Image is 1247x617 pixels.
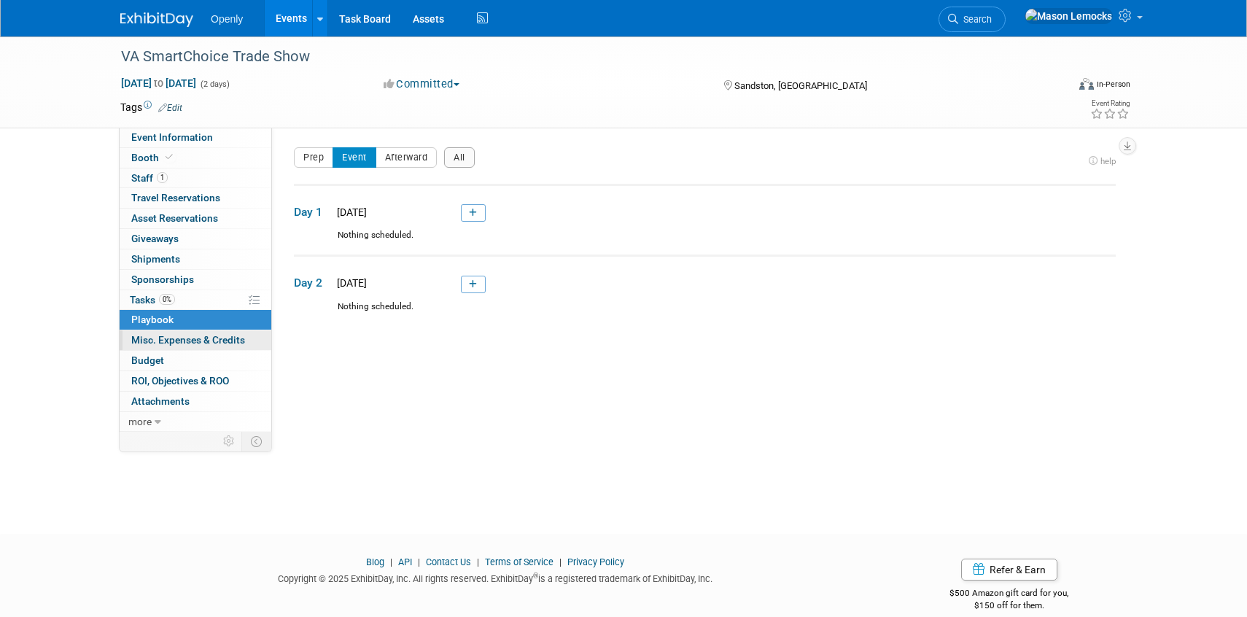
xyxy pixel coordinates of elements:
[131,152,176,163] span: Booth
[166,153,173,161] i: Booth reservation complete
[120,12,193,27] img: ExhibitDay
[1100,156,1116,166] span: help
[157,172,168,183] span: 1
[131,375,229,387] span: ROI, Objectives & ROO
[120,128,271,147] a: Event Information
[961,559,1057,581] a: Refer & Earn
[131,233,179,244] span: Giveaways
[386,556,396,567] span: |
[294,229,1116,255] div: Nothing scheduled.
[199,79,230,89] span: (2 days)
[294,204,330,220] span: Day 1
[152,77,166,89] span: to
[120,209,271,228] a: Asset Reservations
[980,76,1130,98] div: Event Format
[294,147,333,168] button: Prep
[120,270,271,290] a: Sponsorships
[120,290,271,310] a: Tasks0%
[131,212,218,224] span: Asset Reservations
[131,192,220,203] span: Travel Reservations
[444,147,475,168] button: All
[211,13,243,25] span: Openly
[939,7,1006,32] a: Search
[1096,79,1130,90] div: In-Person
[158,103,182,113] a: Edit
[131,131,213,143] span: Event Information
[131,172,168,184] span: Staff
[473,556,483,567] span: |
[376,147,438,168] button: Afterward
[533,572,538,580] sup: ®
[116,44,1044,70] div: VA SmartChoice Trade Show
[131,253,180,265] span: Shipments
[567,556,624,567] a: Privacy Policy
[366,556,384,567] a: Blog
[131,314,174,325] span: Playbook
[120,351,271,370] a: Budget
[128,416,152,427] span: more
[734,80,867,91] span: Sandston, [GEOGRAPHIC_DATA]
[120,148,271,168] a: Booth
[120,77,197,90] span: [DATE] [DATE]
[294,300,1116,326] div: Nothing scheduled.
[378,77,465,92] button: Committed
[120,168,271,188] a: Staff1
[1079,78,1094,90] img: Format-Inperson.png
[120,229,271,249] a: Giveaways
[120,188,271,208] a: Travel Reservations
[333,206,367,218] span: [DATE]
[217,432,242,451] td: Personalize Event Tab Strip
[556,556,565,567] span: |
[1025,8,1113,24] img: Mason Lemocks
[892,599,1127,612] div: $150 off for them.
[131,334,245,346] span: Misc. Expenses & Credits
[130,294,175,306] span: Tasks
[333,277,367,289] span: [DATE]
[294,275,330,291] span: Day 2
[120,310,271,330] a: Playbook
[333,147,376,168] button: Event
[120,249,271,269] a: Shipments
[159,294,175,305] span: 0%
[398,556,412,567] a: API
[131,273,194,285] span: Sponsorships
[958,14,992,25] span: Search
[120,330,271,350] a: Misc. Expenses & Credits
[485,556,553,567] a: Terms of Service
[242,432,272,451] td: Toggle Event Tabs
[120,569,870,586] div: Copyright © 2025 ExhibitDay, Inc. All rights reserved. ExhibitDay is a registered trademark of Ex...
[414,556,424,567] span: |
[120,371,271,391] a: ROI, Objectives & ROO
[131,395,190,407] span: Attachments
[120,412,271,432] a: more
[120,100,182,115] td: Tags
[131,354,164,366] span: Budget
[1090,100,1130,107] div: Event Rating
[120,392,271,411] a: Attachments
[892,578,1127,611] div: $500 Amazon gift card for you,
[426,556,471,567] a: Contact Us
